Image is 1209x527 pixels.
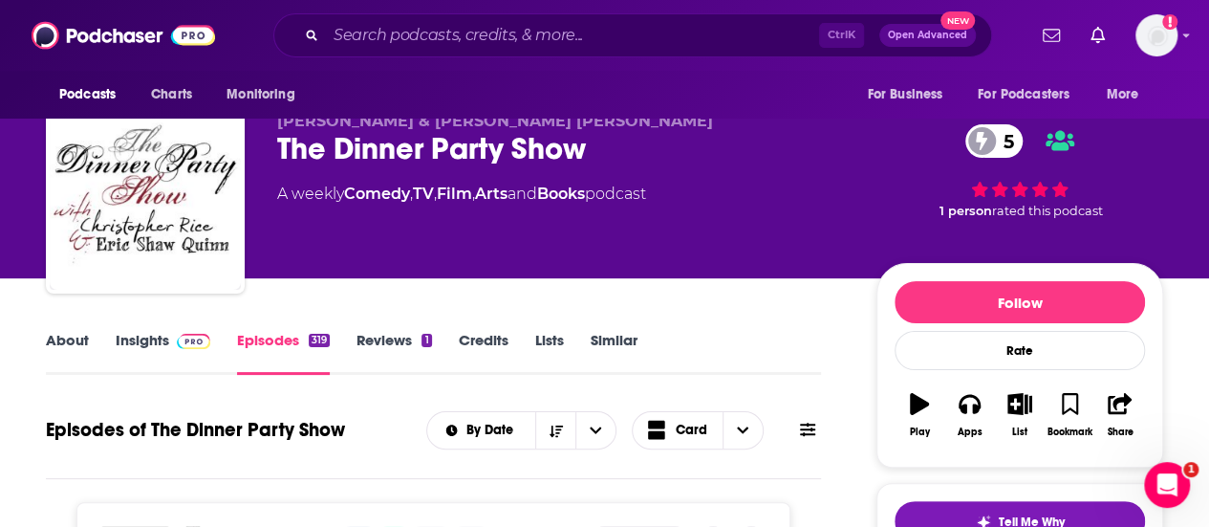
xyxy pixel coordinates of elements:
[227,81,294,108] span: Monitoring
[344,185,410,203] a: Comedy
[537,185,585,203] a: Books
[410,185,413,203] span: ,
[992,204,1103,218] span: rated this podcast
[939,204,992,218] span: 1 person
[177,334,210,349] img: Podchaser Pro
[1035,19,1068,52] a: Show notifications dropdown
[46,331,89,375] a: About
[535,331,564,375] a: Lists
[1095,381,1145,450] button: Share
[273,13,992,57] div: Search podcasts, credits, & more...
[421,334,431,347] div: 1
[995,381,1045,450] button: List
[151,81,192,108] span: Charts
[434,185,437,203] span: ,
[1107,427,1133,438] div: Share
[472,185,475,203] span: ,
[1162,14,1177,30] svg: Add a profile image
[1135,14,1177,56] button: Show profile menu
[591,331,637,375] a: Similar
[910,427,930,438] div: Play
[1107,81,1139,108] span: More
[437,185,472,203] a: Film
[867,81,942,108] span: For Business
[632,411,764,450] button: Choose View
[466,424,520,437] span: By Date
[46,418,345,442] h1: Episodes of The Dinner Party Show
[46,77,140,113] button: open menu
[1135,14,1177,56] span: Logged in as LBraverman
[413,185,434,203] a: TV
[876,112,1163,231] div: 5 1 personrated this podcast
[978,81,1069,108] span: For Podcasters
[213,77,319,113] button: open menu
[1045,381,1094,450] button: Bookmark
[475,185,507,203] a: Arts
[309,334,330,347] div: 319
[853,77,966,113] button: open menu
[32,17,215,54] img: Podchaser - Follow, Share and Rate Podcasts
[50,99,241,290] img: The Dinner Party Show
[427,424,535,437] button: open menu
[326,20,819,51] input: Search podcasts, credits, & more...
[1047,427,1092,438] div: Bookmark
[958,427,982,438] div: Apps
[237,331,330,375] a: Episodes319
[888,31,967,40] span: Open Advanced
[965,77,1097,113] button: open menu
[277,183,646,206] div: A weekly podcast
[944,381,994,450] button: Apps
[575,412,615,449] button: open menu
[139,77,204,113] a: Charts
[59,81,116,108] span: Podcasts
[507,185,537,203] span: and
[356,331,431,375] a: Reviews1
[879,24,976,47] button: Open AdvancedNew
[965,124,1024,158] a: 5
[277,112,713,130] span: [PERSON_NAME] & [PERSON_NAME] [PERSON_NAME]
[459,331,508,375] a: Credits
[676,424,707,437] span: Card
[1183,462,1198,477] span: 1
[984,124,1024,158] span: 5
[819,23,864,48] span: Ctrl K
[1012,427,1027,438] div: List
[895,281,1145,323] button: Follow
[895,381,944,450] button: Play
[1135,14,1177,56] img: User Profile
[1144,462,1190,508] iframe: Intercom live chat
[535,412,575,449] button: Sort Direction
[116,331,210,375] a: InsightsPodchaser Pro
[1083,19,1112,52] a: Show notifications dropdown
[940,11,975,30] span: New
[426,411,616,450] h2: Choose List sort
[895,331,1145,370] div: Rate
[1093,77,1163,113] button: open menu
